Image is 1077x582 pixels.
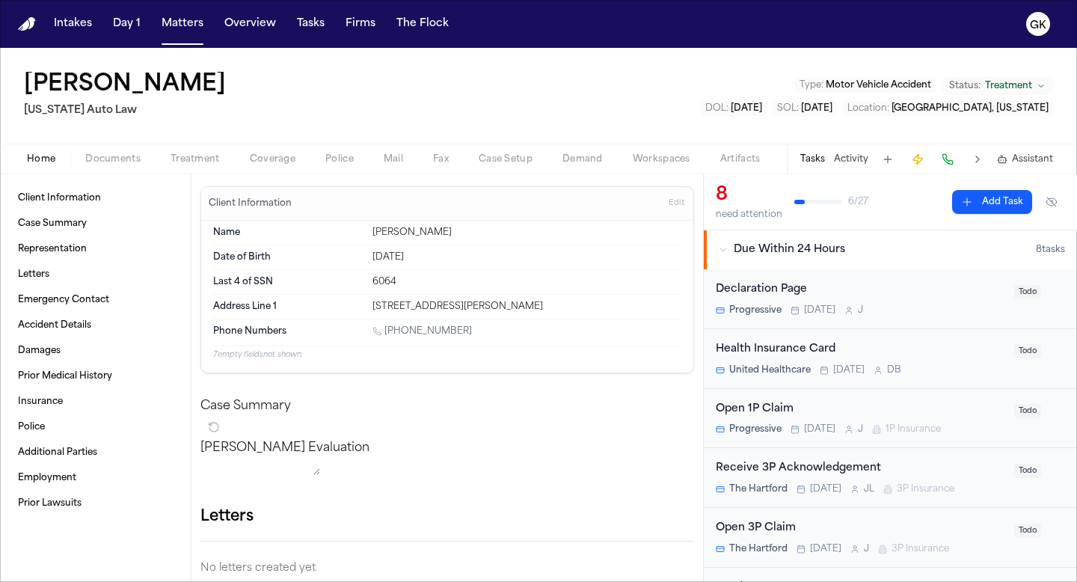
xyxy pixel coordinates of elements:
[200,560,694,578] p: No letters created yet
[729,364,811,376] span: United Healthcare
[200,505,254,529] h1: Letters
[804,423,835,435] span: [DATE]
[949,80,981,92] span: Status:
[810,543,841,555] span: [DATE]
[213,349,681,361] p: 7 empty fields not shown.
[985,80,1032,92] span: Treatment
[340,10,381,37] button: Firms
[716,281,1005,298] div: Declaration Page
[734,242,845,257] span: Due Within 24 Hours
[12,313,179,337] a: Accident Details
[847,104,889,113] span: Location :
[372,227,681,239] div: [PERSON_NAME]
[704,508,1077,568] div: Open task: Open 3P Claim
[562,153,603,165] span: Demand
[720,153,761,165] span: Artifacts
[777,104,799,113] span: SOL :
[12,364,179,388] a: Prior Medical History
[372,276,681,288] div: 6064
[479,153,533,165] span: Case Setup
[716,341,1005,358] div: Health Insurance Card
[1014,285,1041,299] span: Todo
[12,186,179,210] a: Client Information
[834,153,868,165] button: Activity
[704,389,1077,449] div: Open task: Open 1P Claim
[864,483,874,495] span: J L
[107,10,147,37] button: Day 1
[325,153,354,165] span: Police
[801,104,832,113] span: [DATE]
[892,543,949,555] span: 3P Insurance
[27,153,55,165] span: Home
[12,212,179,236] a: Case Summary
[1038,190,1065,214] button: Hide completed tasks (⌘⇧H)
[669,198,684,209] span: Edit
[848,196,868,208] span: 6 / 27
[716,183,782,207] div: 8
[1014,524,1041,538] span: Todo
[12,415,179,439] a: Police
[729,543,788,555] span: The Hartford
[833,364,865,376] span: [DATE]
[800,81,823,90] span: Type :
[372,301,681,313] div: [STREET_ADDRESS][PERSON_NAME]
[704,230,1077,269] button: Due Within 24 Hours8tasks
[843,101,1053,116] button: Edit Location: Detroit, Michigan
[716,460,1005,477] div: Receive 3P Acknowledgement
[12,237,179,261] a: Representation
[12,466,179,490] a: Employment
[1014,404,1041,418] span: Todo
[218,10,282,37] button: Overview
[12,390,179,414] a: Insurance
[24,102,232,120] h2: [US_STATE] Auto Law
[213,301,363,313] dt: Address Line 1
[729,423,782,435] span: Progressive
[213,325,286,337] span: Phone Numbers
[372,325,472,337] a: Call 1 (313) 918-6987
[213,227,363,239] dt: Name
[729,483,788,495] span: The Hartford
[826,81,931,90] span: Motor Vehicle Accident
[729,304,782,316] span: Progressive
[731,104,762,113] span: [DATE]
[18,17,36,31] a: Home
[200,397,694,415] h2: Case Summary
[12,263,179,287] a: Letters
[1012,153,1053,165] span: Assistant
[1014,344,1041,358] span: Todo
[24,72,226,99] h1: [PERSON_NAME]
[704,448,1077,508] div: Open task: Receive 3P Acknowledgement
[886,423,941,435] span: 1P Insurance
[701,101,767,116] button: Edit DOL: 2025-03-04
[664,192,689,215] button: Edit
[200,439,694,457] p: [PERSON_NAME] Evaluation
[858,423,863,435] span: J
[156,10,209,37] button: Matters
[705,104,728,113] span: DOL :
[213,276,363,288] dt: Last 4 of SSN
[12,288,179,312] a: Emergency Contact
[773,101,837,116] button: Edit SOL: 2028-03-04
[952,190,1032,214] button: Add Task
[937,149,958,170] button: Make a Call
[85,153,141,165] span: Documents
[433,153,449,165] span: Fax
[250,153,295,165] span: Coverage
[12,441,179,465] a: Additional Parties
[390,10,455,37] button: The Flock
[704,329,1077,389] div: Open task: Health Insurance Card
[213,251,363,263] dt: Date of Birth
[795,78,936,93] button: Edit Type: Motor Vehicle Accident
[291,10,331,37] button: Tasks
[12,339,179,363] a: Damages
[633,153,690,165] span: Workspaces
[171,153,220,165] span: Treatment
[384,153,403,165] span: Mail
[1014,464,1041,478] span: Todo
[48,10,98,37] button: Intakes
[858,304,863,316] span: J
[716,401,1005,418] div: Open 1P Claim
